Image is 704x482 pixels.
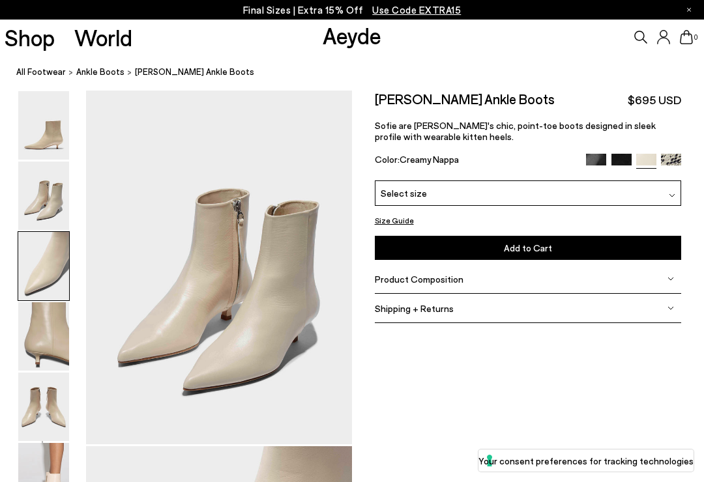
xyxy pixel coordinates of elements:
[375,235,682,259] button: Add to Cart
[18,91,69,160] img: Sofie Leather Ankle Boots - Image 1
[18,162,69,230] img: Sofie Leather Ankle Boots - Image 2
[76,65,125,79] a: Ankle Boots
[5,26,55,49] a: Shop
[375,154,577,169] div: Color:
[667,276,674,282] img: svg%3E
[381,186,427,200] span: Select size
[375,212,414,229] button: Size Guide
[628,92,681,108] span: $695 USD
[135,65,254,79] span: [PERSON_NAME] Ankle Boots
[669,192,675,199] img: svg%3E
[323,21,381,49] a: Aeyde
[18,232,69,300] img: Sofie Leather Ankle Boots - Image 3
[375,273,463,284] span: Product Composition
[400,154,459,165] span: Creamy Nappa
[16,55,704,91] nav: breadcrumb
[667,305,674,311] img: svg%3E
[16,65,66,79] a: All Footwear
[693,34,699,41] span: 0
[375,120,656,142] span: Sofie are [PERSON_NAME]'s chic, point-toe boots designed in sleek profile with wearable kitten he...
[18,302,69,371] img: Sofie Leather Ankle Boots - Image 4
[375,91,555,107] h2: [PERSON_NAME] Ankle Boots
[76,66,125,77] span: Ankle Boots
[478,454,694,468] label: Your consent preferences for tracking technologies
[504,242,552,253] span: Add to Cart
[243,2,462,18] p: Final Sizes | Extra 15% Off
[74,26,132,49] a: World
[18,373,69,441] img: Sofie Leather Ankle Boots - Image 5
[680,30,693,44] a: 0
[478,449,694,472] button: Your consent preferences for tracking technologies
[372,4,461,16] span: Navigate to /collections/ss25-final-sizes
[375,302,454,313] span: Shipping + Returns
